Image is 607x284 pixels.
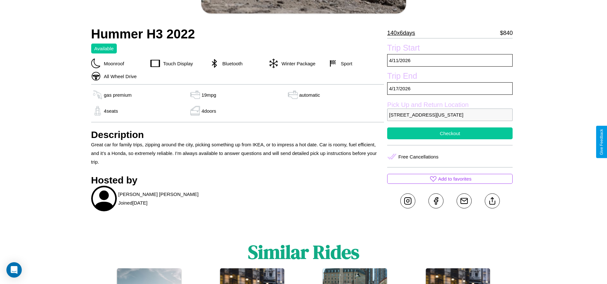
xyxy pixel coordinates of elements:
[91,106,104,116] img: gas
[104,107,118,115] p: 4 seats
[387,28,415,38] p: 140 x 6 days
[101,72,137,81] p: All Wheel Drive
[286,90,299,100] img: gas
[338,59,352,68] p: Sport
[398,152,438,161] p: Free Cancellations
[202,107,216,115] p: 4 doors
[91,27,384,41] h2: Hummer H3 2022
[500,28,513,38] p: $ 840
[104,91,132,99] p: gas premium
[189,90,202,100] img: gas
[219,59,243,68] p: Bluetooth
[101,59,124,68] p: Moonroof
[387,109,513,121] p: [STREET_ADDRESS][US_STATE]
[387,101,513,109] label: Pick Up and Return Location
[91,140,384,166] p: Great car for family trips, zipping around the city, picking something up from IKEA, or to impres...
[91,90,104,100] img: gas
[202,91,216,99] p: 19 mpg
[160,59,193,68] p: Touch Display
[278,59,315,68] p: Winter Package
[91,129,384,140] h3: Description
[91,175,384,186] h3: Hosted by
[118,190,199,199] p: [PERSON_NAME] [PERSON_NAME]
[387,174,513,184] button: Add to favorites
[94,44,114,53] p: Available
[387,43,513,54] label: Trip Start
[248,239,359,265] h1: Similar Rides
[6,262,22,278] div: Open Intercom Messenger
[387,82,513,95] p: 4 / 17 / 2026
[118,199,148,207] p: Joined [DATE]
[438,174,471,183] p: Add to favorites
[599,129,604,155] div: Give Feedback
[387,54,513,67] p: 4 / 11 / 2026
[299,91,320,99] p: automatic
[387,127,513,139] button: Checkout
[189,106,202,116] img: gas
[387,71,513,82] label: Trip End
